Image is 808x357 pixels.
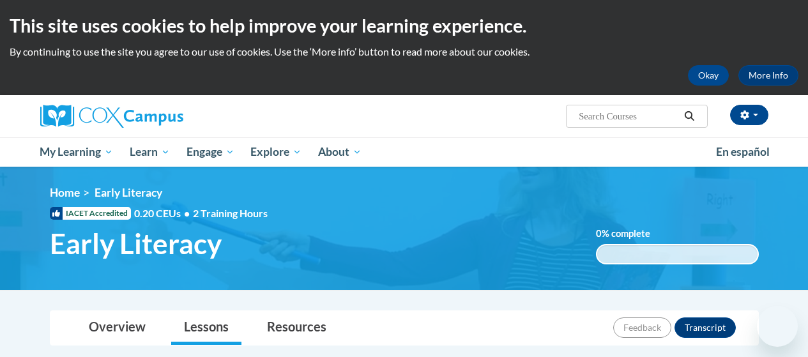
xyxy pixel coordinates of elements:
span: Explore [250,144,301,160]
span: IACET Accredited [50,207,131,220]
button: Feedback [613,317,671,338]
h2: This site uses cookies to help improve your learning experience. [10,13,798,38]
span: • [184,207,190,219]
label: % complete [596,227,669,241]
a: More Info [738,65,798,86]
span: Early Literacy [95,186,162,199]
a: Cox Campus [40,105,270,128]
span: About [318,144,362,160]
span: 0.20 CEUs [134,206,193,220]
a: Home [50,186,80,199]
span: 0 [596,228,602,239]
button: Account Settings [730,105,768,125]
a: Resources [254,311,339,345]
button: Transcript [675,317,736,338]
span: En español [716,145,770,158]
span: Early Literacy [50,227,222,261]
button: Search [680,109,699,124]
span: Learn [130,144,170,160]
iframe: Button to launch messaging window [757,306,798,347]
a: My Learning [32,137,122,167]
a: Explore [242,137,310,167]
p: By continuing to use the site you agree to our use of cookies. Use the ‘More info’ button to read... [10,45,798,59]
a: En español [708,139,778,165]
a: Engage [178,137,243,167]
a: Lessons [171,311,241,345]
span: 2 Training Hours [193,207,268,219]
span: My Learning [40,144,113,160]
div: Main menu [31,137,778,167]
a: About [310,137,370,167]
a: Overview [76,311,158,345]
img: Cox Campus [40,105,183,128]
span: Engage [187,144,234,160]
a: Learn [121,137,178,167]
button: Okay [688,65,729,86]
input: Search Courses [577,109,680,124]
